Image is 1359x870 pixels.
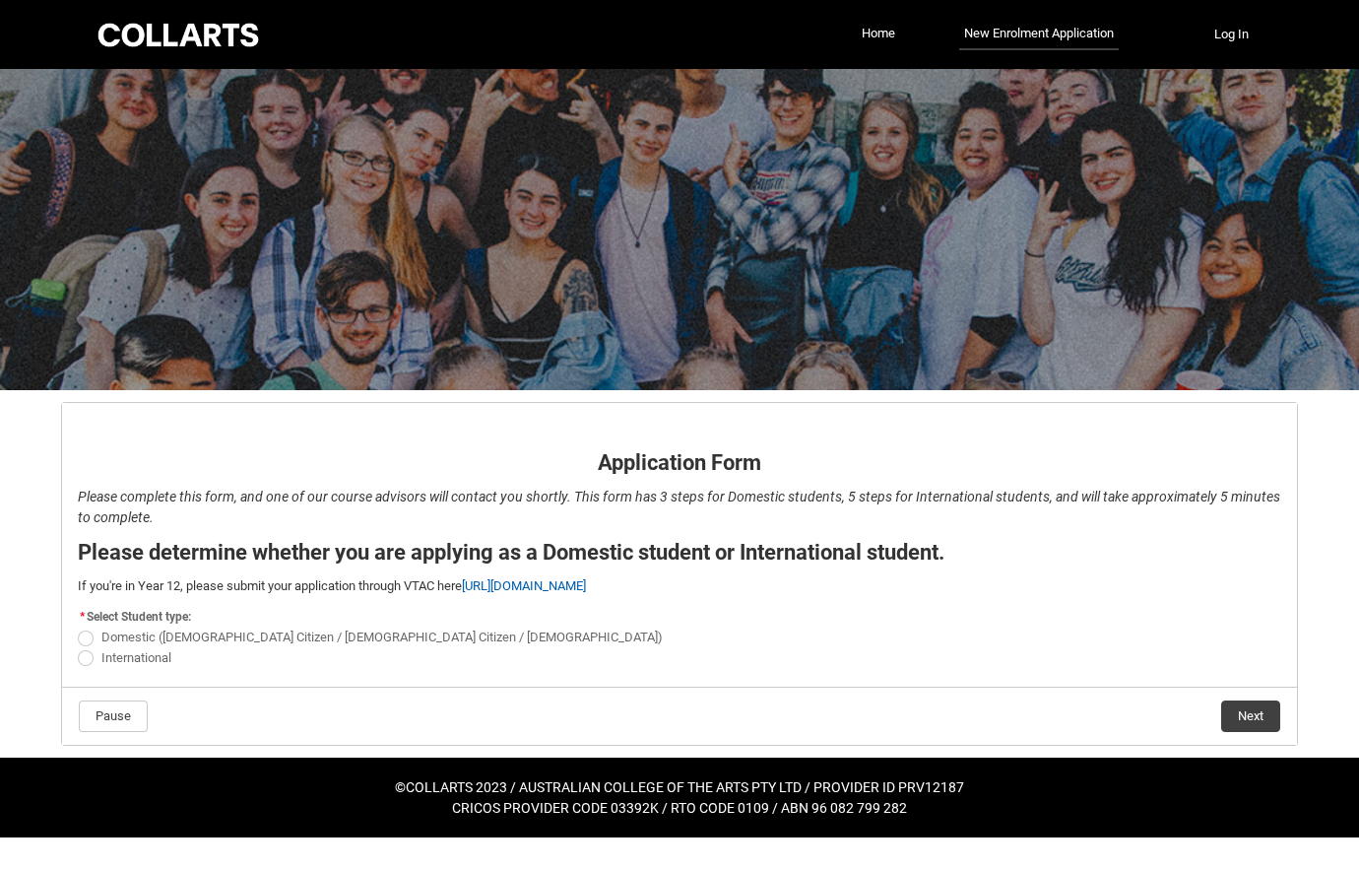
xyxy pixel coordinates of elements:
span: Select Student type: [87,610,191,624]
strong: Please determine whether you are applying as a Domestic student or International student. [78,540,944,565]
article: REDU_Application_Form_for_Applicant flow [61,402,1298,746]
a: New Enrolment Application [959,19,1119,50]
span: Domestic ([DEMOGRAPHIC_DATA] Citizen / [DEMOGRAPHIC_DATA] Citizen / [DEMOGRAPHIC_DATA]) [101,630,663,644]
button: Pause [79,701,148,732]
em: Please complete this form, and one of our course advisors will contact you shortly. This form has... [78,489,1280,525]
span: International [101,650,171,665]
button: Next [1221,701,1280,732]
abbr: required [80,610,85,624]
strong: Application Form - Page 1 [78,417,262,435]
a: [URL][DOMAIN_NAME] [462,578,586,593]
button: Log In [1197,19,1265,50]
strong: Application Form [598,450,761,475]
p: If you're in Year 12, please submit your application through VTAC here [78,576,1281,596]
a: Home [857,19,900,48]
